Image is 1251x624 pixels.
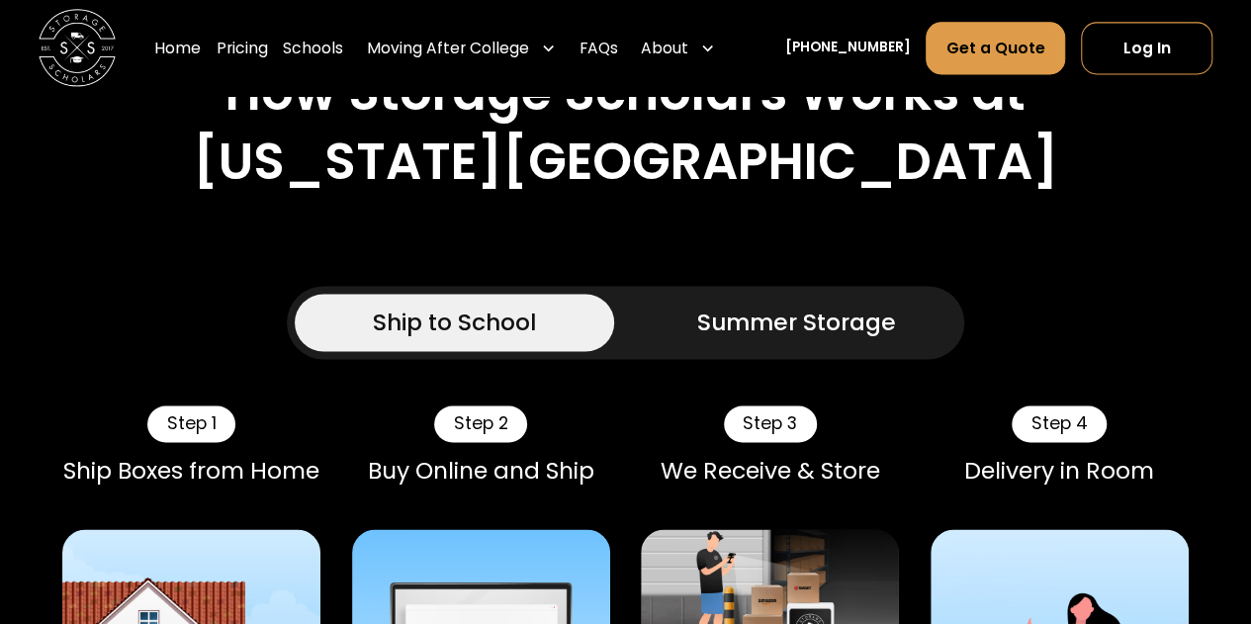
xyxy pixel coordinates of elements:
a: Get a Quote [926,22,1065,74]
div: About [633,22,723,76]
a: FAQs [580,22,618,76]
div: Step 4 [1012,405,1107,442]
a: Pricing [217,22,268,76]
a: Schools [283,22,343,76]
div: Step 3 [724,405,817,442]
div: Ship Boxes from Home [62,457,320,485]
a: Home [154,22,201,76]
div: About [641,37,688,59]
div: Moving After College [367,37,529,59]
a: Log In [1081,22,1212,74]
div: Step 2 [434,405,527,442]
a: [PHONE_NUMBER] [785,39,911,59]
div: We Receive & Store [641,457,899,485]
div: Buy Online and Ship [352,457,610,485]
div: Step 1 [147,405,235,442]
div: Moving After College [359,22,564,76]
div: Ship to School [373,305,536,339]
div: Summer Storage [697,305,896,339]
img: Storage Scholars main logo [39,10,116,87]
h2: How Storage Scholars Works at [225,63,1026,124]
div: Delivery in Room [931,457,1189,485]
h2: [US_STATE][GEOGRAPHIC_DATA] [193,133,1058,193]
